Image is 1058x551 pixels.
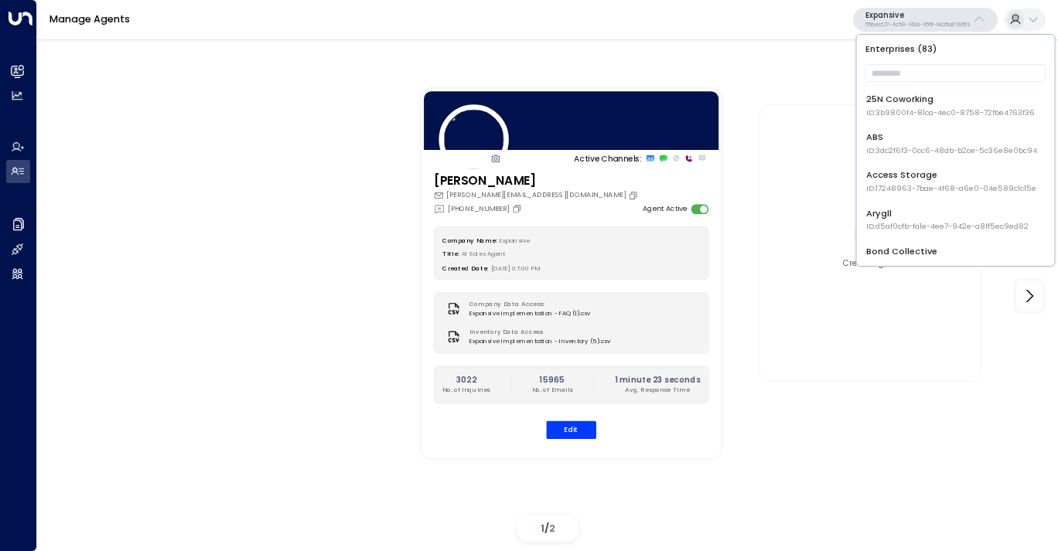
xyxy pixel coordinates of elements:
[546,420,596,438] button: Edit
[442,373,490,385] h2: 3022
[541,522,544,535] span: 1
[865,11,970,20] p: Expansive
[853,8,998,32] button: Expansive55becf27-4c58-461a-955f-8d25af7395f3
[865,22,970,28] p: 55becf27-4c58-461a-955f-8d25af7395f3
[442,386,490,395] p: No. of Inquiries
[532,386,572,395] p: No. of Emails
[866,245,1046,270] div: Bond Collective
[866,221,1029,232] span: ID: d5af0cfb-fa1e-4ee7-942e-a8ff5ec9ed82
[866,207,1029,233] div: Arygll
[442,250,459,257] label: Title:
[615,373,701,385] h2: 1 minute 23 seconds
[862,40,1049,58] p: Enterprises ( 83 )
[512,204,524,214] button: Copy
[866,131,1037,156] div: ABS
[500,236,530,243] span: Expansive
[628,190,640,200] button: Copy
[462,250,506,257] span: AI Sales Agent
[469,300,585,309] label: Company Data Access:
[844,257,898,269] div: Create Agent
[866,183,1036,194] span: ID: 17248963-7bae-4f68-a6e0-04e589c1c15e
[574,152,641,164] p: Active Channels:
[469,337,610,346] span: Expansive Implementation - Inventory (5).csv
[442,236,497,243] label: Company Name:
[866,168,1036,194] div: Access Storage
[439,104,508,174] img: 11_headshot.jpg
[866,145,1037,156] span: ID: 3dc2f6f3-0cc6-48db-b2ce-5c36e8e0bc94
[434,172,640,190] h3: [PERSON_NAME]
[549,522,555,535] span: 2
[517,515,578,542] div: /
[469,328,605,337] label: Inventory Data Access:
[532,373,572,385] h2: 15965
[491,264,541,271] span: [DATE] 07:00 PM
[442,264,488,271] label: Created Date:
[615,386,701,395] p: Avg. Response Time
[866,93,1035,118] div: 25N Coworking
[469,309,590,318] span: Expansive Implementation - FAQ (1).csv
[866,260,1046,270] span: ID: e5c8f306-7b86-487b-8d28-d066bc04964e
[643,204,688,215] label: Agent Active
[49,12,130,26] a: Manage Agents
[434,203,524,215] div: [PHONE_NUMBER]
[866,107,1035,118] span: ID: 3b9800f4-81ca-4ec0-8758-72fbe4763f36
[434,190,640,201] div: [PERSON_NAME][EMAIL_ADDRESS][DOMAIN_NAME]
